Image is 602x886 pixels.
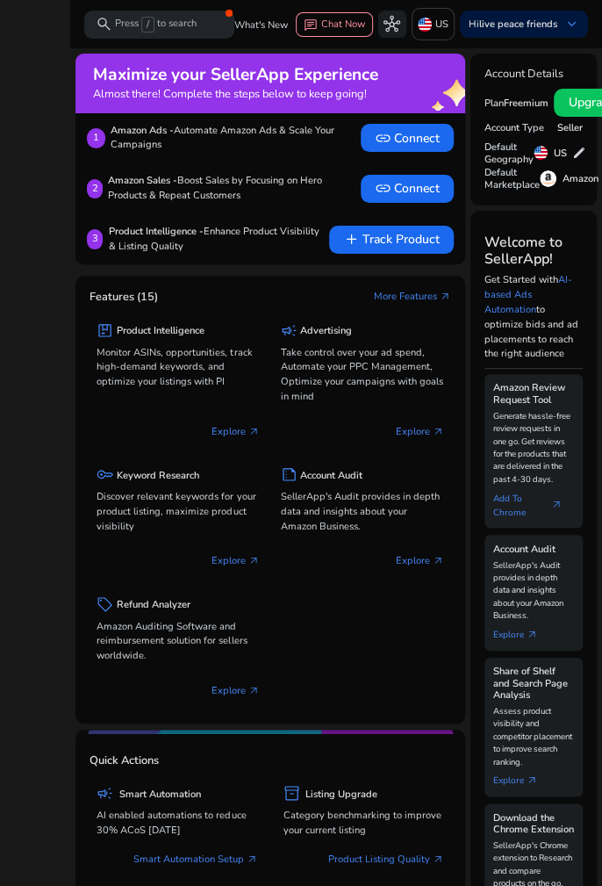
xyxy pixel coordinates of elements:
[563,16,579,32] span: keyboard_arrow_down
[283,809,443,839] p: Category benchmarking to improve your current listing
[440,292,451,303] span: arrow_outward
[111,124,355,154] p: Automate Amazon Ads & Scale Your Campaigns
[383,16,400,32] span: hub
[115,17,197,32] p: Press to search
[375,130,391,147] span: link
[374,290,451,305] a: More Featuresarrow_outward
[527,630,538,641] span: arrow_outward
[484,234,583,268] h3: Welcome to SellerApp!
[493,410,574,486] p: Generate hassle-free review requests in one go. Get reviews for the products that are delivered i...
[97,809,257,839] p: AI enabled automations to reduce 30% ACoS [DATE]
[93,65,378,85] h2: Maximize your SellerApp Experience
[361,175,454,203] button: linkConnect
[493,382,574,406] h5: Amazon Review Request Tool
[281,322,297,339] span: campaign
[484,167,540,191] h5: Default Marketplace
[484,141,534,165] h5: Default Geography
[553,148,566,159] h5: US
[87,128,104,148] p: 1
[329,226,454,254] button: addTrack Product
[305,789,377,800] h5: Listing Upgrade
[484,68,583,81] h4: Account Details
[534,146,548,160] img: us.svg
[211,554,260,569] p: Explore
[211,684,260,699] p: Explore
[484,273,583,362] p: Get Started with to optimize bids and ad placements to reach the right audience
[493,768,549,788] a: Explorearrow_outward
[493,705,574,768] p: Assess product visibility and competitor placement to improve search ranking.
[111,124,174,137] b: Amazon Ads -
[117,599,190,610] h5: Refund Analyzer
[300,470,362,481] h5: Account Audit
[109,225,323,255] p: Enhance Product Visibility & Listing Quality
[493,559,574,623] p: SellerApp's Audit provides in depth data and insights about your Amazon Business.
[375,180,391,197] span: link
[117,470,199,481] h5: Keyword Research
[108,174,355,204] p: Boost Sales by Focusing on Hero Products & Repeat Customers
[281,490,444,534] p: SellerApp's Audit provides in depth data and insights about your Amazon Business.
[433,854,444,866] span: arrow_outward
[418,18,432,32] img: us.svg
[283,785,299,802] span: inventory_2
[479,18,557,31] b: live peace friends
[493,544,574,555] h5: Account Audit
[343,230,440,249] span: Track Product
[396,425,444,440] p: Explore
[343,231,360,248] span: add
[484,273,572,316] a: AI-based Ads Automation
[97,322,113,339] span: package
[87,179,103,198] p: 2
[433,556,444,567] span: arrow_outward
[87,229,103,249] p: 3
[321,18,365,31] span: Chat Now
[96,16,112,32] span: search
[133,853,257,868] a: Smart Automation Setup
[248,556,260,567] span: arrow_outward
[90,291,158,304] h4: Features (15)
[484,97,504,109] h5: Plan
[141,17,154,32] span: /
[281,346,444,405] p: Take control over your ad spend, Automate your PPC Management, Optimize your campaigns with goals...
[234,10,288,40] span: What's New
[109,225,204,238] b: Product Intelligence -
[108,174,177,187] b: Amazon Sales -
[375,129,440,148] span: Connect
[484,122,544,133] h5: Account Type
[361,124,454,152] button: linkConnect
[93,88,378,101] h4: Almost there! Complete the steps below to keep going!
[378,11,406,39] button: hub
[527,775,538,787] span: arrow_outward
[97,620,260,664] p: Amazon Auditing Software and reimbursement solution for sellers worldwide.
[117,325,204,336] h5: Product Intelligence
[563,173,598,184] h5: Amazon
[493,623,549,642] a: Explorearrow_outward
[375,179,440,198] span: Connect
[435,9,448,40] p: US
[211,425,260,440] p: Explore
[557,122,583,133] h5: Seller
[247,854,258,866] span: arrow_outward
[572,146,586,160] span: edit
[97,785,113,802] span: campaign
[296,12,372,37] button: chatChat Now
[493,486,574,519] a: Add To Chrome
[328,853,444,868] a: Product Listing Quality
[281,466,297,483] span: summarize
[97,346,260,390] p: Monitor ASINs, opportunities, track high-demand keywords, and optimize your listings with PI
[97,490,260,534] p: Discover relevant keywords for your product listing, maximize product visibility
[551,500,563,511] span: arrow_outward
[248,686,260,697] span: arrow_outward
[97,596,113,613] span: sell
[300,325,352,336] h5: Advertising
[504,97,548,109] h5: Freemium
[493,666,574,701] h5: Share of Shelf and Search Page Analysis
[540,170,556,187] img: amazon.svg
[469,19,557,29] p: Hi
[97,466,113,483] span: key
[433,427,444,438] span: arrow_outward
[493,812,574,836] h5: Download the Chrome Extension
[396,554,444,569] p: Explore
[248,427,260,438] span: arrow_outward
[90,754,159,767] h4: Quick Actions
[119,789,201,800] h5: Smart Automation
